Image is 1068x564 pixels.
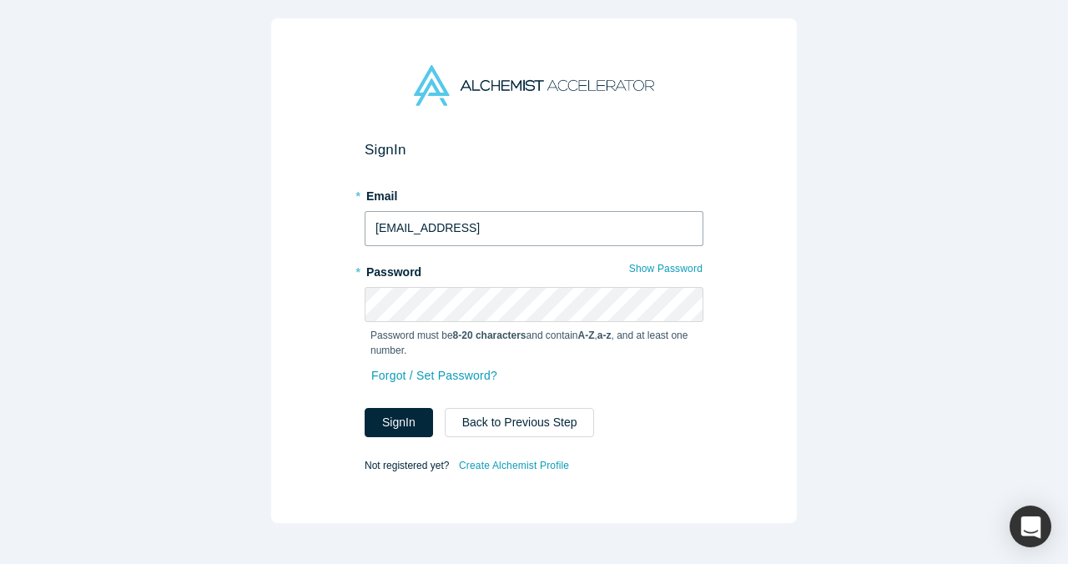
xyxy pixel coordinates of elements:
[628,258,703,279] button: Show Password
[597,330,612,341] strong: a-z
[365,182,703,205] label: Email
[365,459,449,471] span: Not registered yet?
[414,65,654,106] img: Alchemist Accelerator Logo
[365,408,433,437] button: SignIn
[445,408,595,437] button: Back to Previous Step
[578,330,595,341] strong: A-Z
[370,361,498,390] a: Forgot / Set Password?
[453,330,526,341] strong: 8-20 characters
[365,258,703,281] label: Password
[365,141,703,159] h2: Sign In
[458,455,570,476] a: Create Alchemist Profile
[370,328,698,358] p: Password must be and contain , , and at least one number.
